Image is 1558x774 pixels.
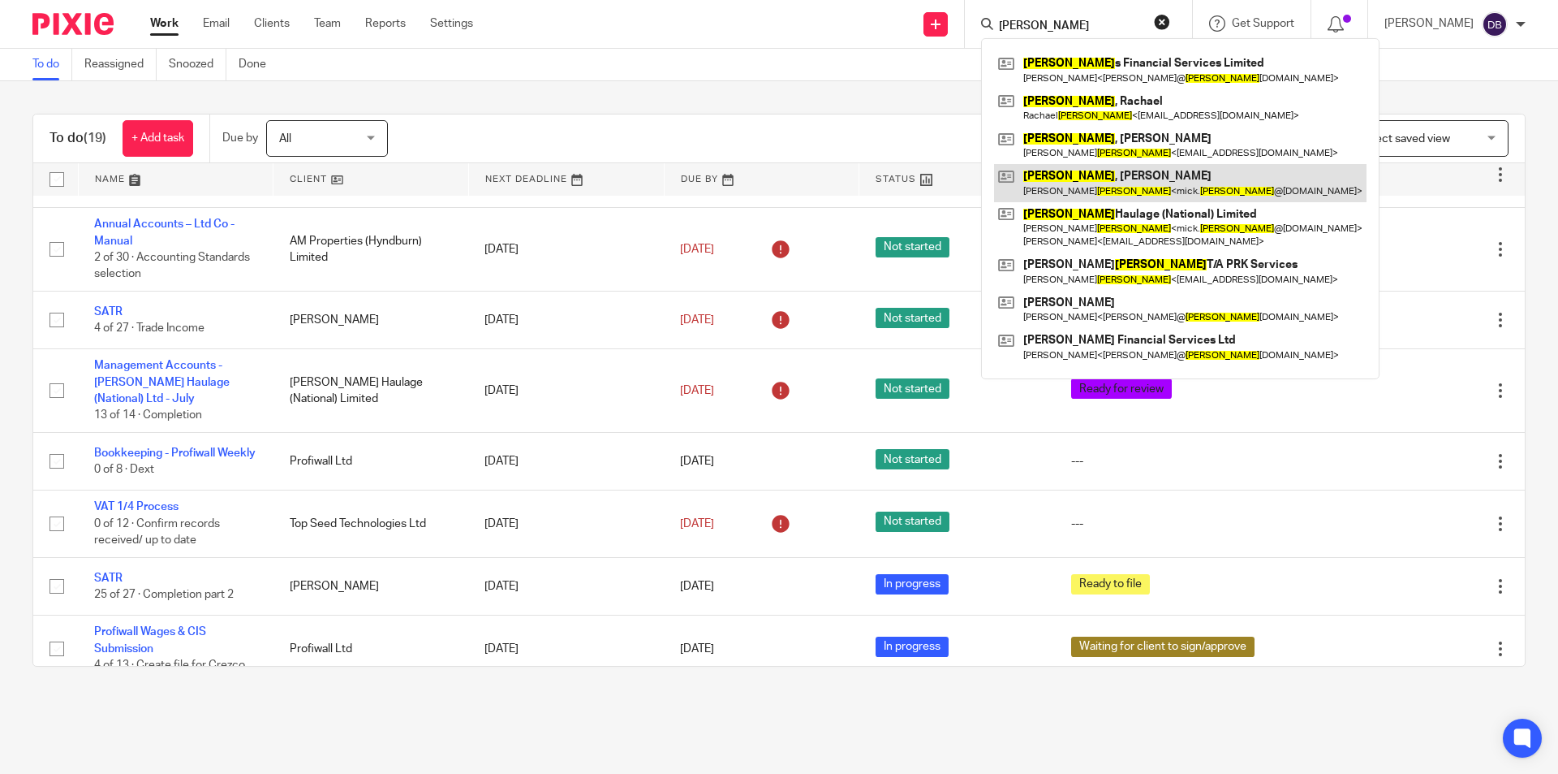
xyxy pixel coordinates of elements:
[680,581,714,592] span: [DATE]
[94,360,230,404] a: Management Accounts - [PERSON_NAME] Haulage (National) Ltd - July
[468,432,664,490] td: [DATE]
[273,349,469,433] td: [PERSON_NAME] Haulage (National) Limited
[1359,133,1450,145] span: Select saved view
[1384,15,1474,32] p: [PERSON_NAME]
[680,643,714,655] span: [DATE]
[169,49,226,80] a: Snoozed
[279,133,291,145] span: All
[876,308,949,328] span: Not started
[365,15,406,32] a: Reports
[123,120,193,157] a: + Add task
[680,518,714,530] span: [DATE]
[1071,574,1150,595] span: Ready to file
[203,15,230,32] a: Email
[84,132,106,145] span: (19)
[94,589,234,600] span: 25 of 27 · Completion part 2
[468,616,664,682] td: [DATE]
[468,292,664,349] td: [DATE]
[150,15,179,32] a: Work
[222,130,258,146] p: Due by
[1154,14,1170,30] button: Clear
[49,130,106,147] h1: To do
[94,501,179,512] a: VAT 1/4 Process
[273,292,469,349] td: [PERSON_NAME]
[430,15,473,32] a: Settings
[680,314,714,326] span: [DATE]
[468,349,664,433] td: [DATE]
[273,616,469,682] td: Profiwall Ltd
[254,15,290,32] a: Clients
[94,448,256,459] a: Bookkeeping - Profiwall Weekly
[680,244,714,255] span: [DATE]
[468,557,664,615] td: [DATE]
[273,432,469,490] td: Profiwall Ltd
[1071,378,1172,399] span: Ready for review
[239,49,278,80] a: Done
[273,491,469,557] td: Top Seed Technologies Ltd
[94,218,235,246] a: Annual Accounts – Ltd Co - Manual
[32,13,114,35] img: Pixie
[1071,453,1314,469] div: ---
[94,410,202,422] span: 13 of 14 · Completion
[680,456,714,467] span: [DATE]
[876,378,949,399] span: Not started
[94,464,154,475] span: 0 of 8 · Dext
[1071,637,1255,657] span: Waiting for client to sign/approve
[876,574,949,595] span: In progress
[84,49,157,80] a: Reassigned
[876,512,949,532] span: Not started
[876,449,949,469] span: Not started
[94,322,204,334] span: 4 of 27 · Trade Income
[273,557,469,615] td: [PERSON_NAME]
[876,637,949,657] span: In progress
[94,626,206,654] a: Profiwall Wages & CIS Submission
[94,306,123,318] a: SATR
[997,19,1143,34] input: Search
[94,252,250,280] span: 2 of 30 · Accounting Standards selection
[468,208,664,292] td: [DATE]
[32,49,72,80] a: To do
[1232,18,1294,29] span: Get Support
[314,15,341,32] a: Team
[1482,11,1508,37] img: svg%3E
[94,518,220,547] span: 0 of 12 · Confirm records received/ up to date
[680,385,714,396] span: [DATE]
[94,659,245,671] span: 4 of 13 · Create file for Crezco
[468,491,664,557] td: [DATE]
[876,237,949,257] span: Not started
[273,208,469,292] td: AM Properties (Hyndburn) Limited
[1071,516,1314,532] div: ---
[94,573,123,584] a: SATR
